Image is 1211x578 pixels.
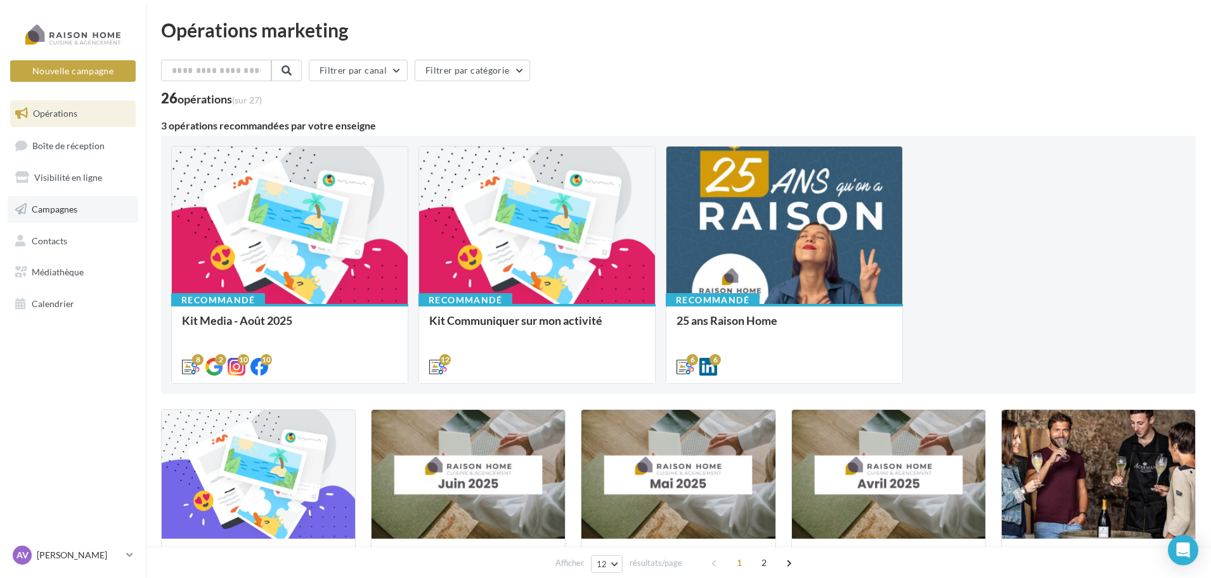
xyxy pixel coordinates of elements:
[8,100,138,127] a: Opérations
[8,164,138,191] a: Visibilité en ligne
[178,93,262,105] div: opérations
[754,553,774,573] span: 2
[687,354,698,365] div: 6
[1168,535,1198,565] div: Open Intercom Messenger
[16,549,29,562] span: AV
[309,60,408,81] button: Filtrer par canal
[597,559,607,569] span: 12
[709,354,721,365] div: 6
[182,313,292,327] span: Kit Media - Août 2025
[161,20,1196,39] div: Opérations marketing
[429,313,602,327] span: Kit Communiquer sur mon activité
[439,354,451,365] div: 12
[8,196,138,223] a: Campagnes
[8,228,138,254] a: Contacts
[630,557,682,569] span: résultats/page
[591,555,623,573] button: 12
[8,259,138,286] a: Médiathèque
[418,293,512,307] div: Recommandé
[37,549,121,562] p: [PERSON_NAME]
[238,354,249,365] div: 10
[232,95,262,105] span: (sur 27)
[192,354,204,365] div: 8
[8,291,138,317] a: Calendrier
[34,172,102,183] span: Visibilité en ligne
[10,543,136,567] a: AV [PERSON_NAME]
[161,91,262,105] div: 26
[666,293,760,307] div: Recommandé
[677,313,777,327] span: 25 ans Raison Home
[32,140,105,150] span: Boîte de réception
[32,235,67,246] span: Contacts
[555,557,584,569] span: Afficher
[8,132,138,159] a: Boîte de réception
[261,354,272,365] div: 10
[10,60,136,82] button: Nouvelle campagne
[32,298,74,309] span: Calendrier
[33,108,77,119] span: Opérations
[161,121,1196,131] div: 3 opérations recommandées par votre enseigne
[729,553,749,573] span: 1
[32,204,77,214] span: Campagnes
[32,266,84,277] span: Médiathèque
[215,354,226,365] div: 2
[415,60,530,81] button: Filtrer par catégorie
[171,293,265,307] div: Recommandé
